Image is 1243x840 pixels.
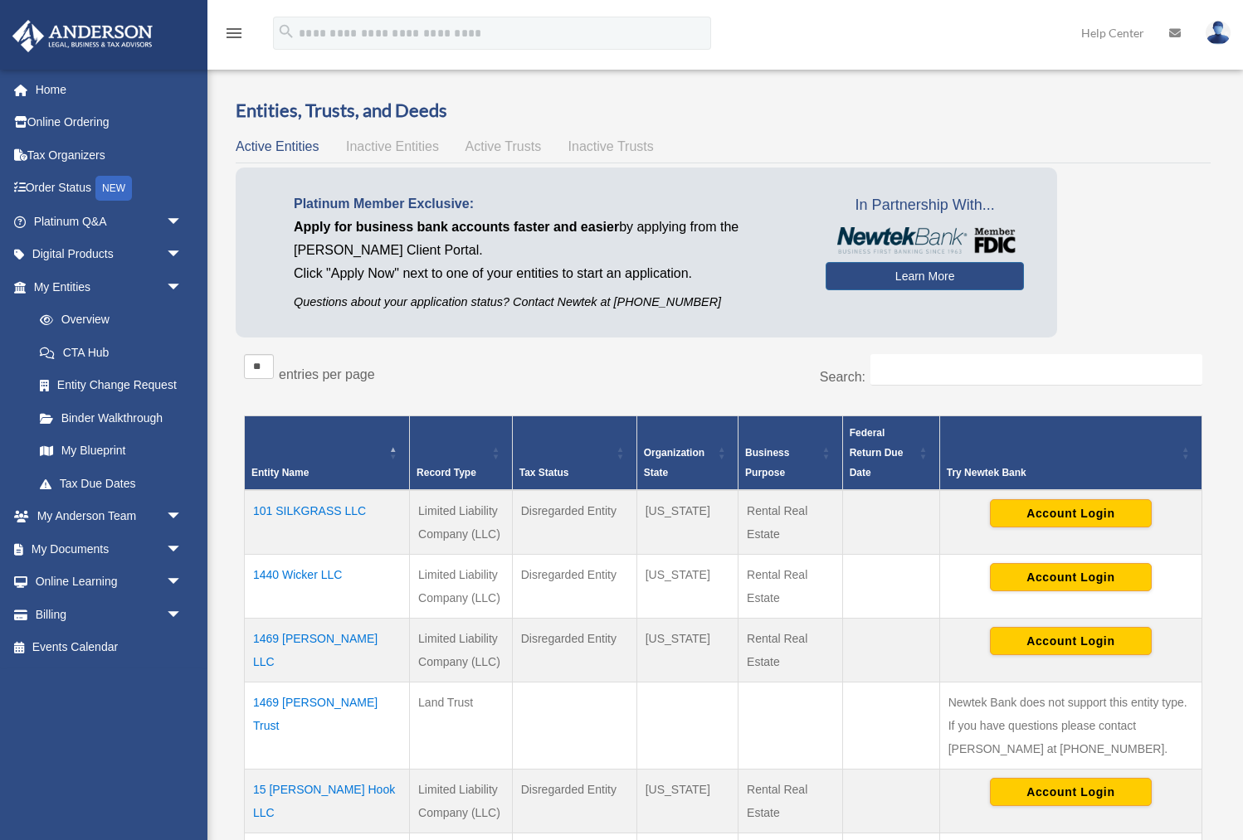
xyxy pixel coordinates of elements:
a: Online Ordering [12,106,207,139]
button: Account Login [990,778,1152,806]
td: Rental Real Estate [738,554,843,618]
p: by applying from the [PERSON_NAME] Client Portal. [294,216,801,262]
td: Disregarded Entity [512,490,636,555]
label: Search: [820,370,865,384]
span: arrow_drop_down [166,598,199,632]
span: arrow_drop_down [166,500,199,534]
span: arrow_drop_down [166,270,199,304]
td: Limited Liability Company (LLC) [410,769,513,833]
span: Tax Status [519,467,569,478]
a: Tax Due Dates [23,467,199,500]
span: Entity Name [251,467,309,478]
span: Apply for business bank accounts faster and easier [294,220,619,234]
td: 15 [PERSON_NAME] Hook LLC [245,769,410,833]
button: Account Login [990,627,1152,655]
div: Try Newtek Bank [947,463,1177,483]
a: Binder Walkthrough [23,401,199,435]
a: Order StatusNEW [12,172,207,206]
span: Federal Return Due Date [850,427,904,478]
p: Platinum Member Exclusive: [294,192,801,216]
span: arrow_drop_down [166,205,199,239]
a: Digital Productsarrow_drop_down [12,238,207,271]
a: Platinum Q&Aarrow_drop_down [12,205,207,238]
a: Events Calendar [12,631,207,664]
span: Record Type [417,467,476,478]
span: arrow_drop_down [166,532,199,566]
h3: Entities, Trusts, and Deeds [236,98,1211,124]
a: CTA Hub [23,336,199,369]
a: My Entitiesarrow_drop_down [12,270,199,303]
a: My Blueprint [23,435,199,468]
td: 1469 [PERSON_NAME] LLC [245,618,410,682]
span: arrow_drop_down [166,566,199,600]
i: menu [224,23,244,43]
td: Newtek Bank does not support this entity type. If you have questions please contact [PERSON_NAME]... [939,682,1202,769]
img: User Pic [1206,21,1231,45]
a: Home [12,73,207,106]
a: Learn More [826,262,1024,290]
a: Entity Change Request [23,369,199,402]
i: search [277,22,295,41]
a: Tax Organizers [12,138,207,172]
div: NEW [95,176,132,201]
th: Entity Name: Activate to invert sorting [245,415,410,490]
button: Account Login [990,563,1152,591]
td: Land Trust [410,682,513,769]
a: Account Login [990,784,1152,798]
td: Disregarded Entity [512,554,636,618]
a: Overview [23,303,191,337]
a: My Anderson Teamarrow_drop_down [12,500,207,533]
th: Tax Status: Activate to sort [512,415,636,490]
span: In Partnership With... [826,192,1024,219]
td: [US_STATE] [636,618,738,682]
td: Limited Liability Company (LLC) [410,618,513,682]
td: Disregarded Entity [512,618,636,682]
td: 1469 [PERSON_NAME] Trust [245,682,410,769]
th: Business Purpose: Activate to sort [738,415,843,490]
a: Online Learningarrow_drop_down [12,566,207,599]
th: Try Newtek Bank : Activate to sort [939,415,1202,490]
p: Click "Apply Now" next to one of your entities to start an application. [294,262,801,285]
td: [US_STATE] [636,490,738,555]
td: Rental Real Estate [738,490,843,555]
td: Limited Liability Company (LLC) [410,554,513,618]
td: 101 SILKGRASS LLC [245,490,410,555]
span: Active Entities [236,139,319,153]
td: Limited Liability Company (LLC) [410,490,513,555]
td: [US_STATE] [636,769,738,833]
td: Rental Real Estate [738,769,843,833]
span: arrow_drop_down [166,238,199,272]
span: Business Purpose [745,447,789,478]
a: menu [224,29,244,43]
a: Account Login [990,634,1152,647]
a: My Documentsarrow_drop_down [12,532,207,566]
a: Billingarrow_drop_down [12,598,207,631]
td: Disregarded Entity [512,769,636,833]
td: [US_STATE] [636,554,738,618]
td: Rental Real Estate [738,618,843,682]
th: Federal Return Due Date: Activate to sort [842,415,939,490]
img: Anderson Advisors Platinum Portal [7,20,158,52]
label: entries per page [279,367,375,381]
button: Account Login [990,499,1152,527]
span: Active Trusts [466,139,542,153]
span: Inactive Trusts [568,139,654,153]
a: Account Login [990,570,1152,583]
th: Record Type: Activate to sort [410,415,513,490]
p: Questions about your application status? Contact Newtek at [PHONE_NUMBER] [294,292,801,313]
span: Organization State [644,447,704,478]
span: Inactive Entities [346,139,439,153]
a: Account Login [990,506,1152,519]
th: Organization State: Activate to sort [636,415,738,490]
img: NewtekBankLogoSM.png [834,227,1016,254]
td: 1440 Wicker LLC [245,554,410,618]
